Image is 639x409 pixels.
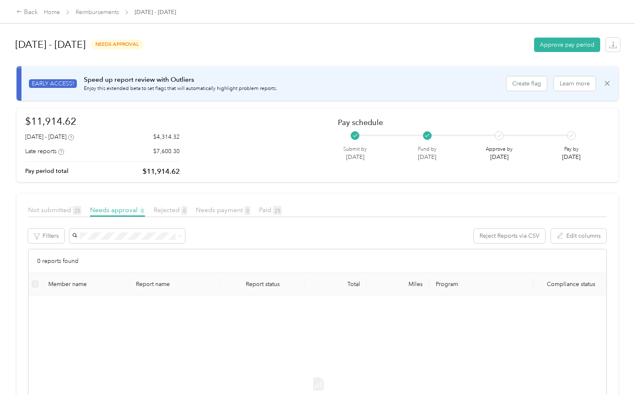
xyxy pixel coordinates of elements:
p: $4,314.32 [153,132,180,141]
div: Back [17,7,38,17]
p: $7,600.30 [153,147,180,156]
p: Pay by [562,146,580,153]
p: Submit by [343,146,367,153]
span: Not submitted [28,206,81,214]
h1: $11,914.62 [25,114,180,128]
p: [DATE] [418,153,437,161]
th: Program [429,273,533,296]
span: Compliance status [540,281,602,288]
span: 25 [273,206,282,215]
button: Approve pay period [534,38,600,52]
p: Pay period total [25,167,69,175]
p: Speed up report review with Outliers [84,75,277,85]
span: Rejected [154,206,187,214]
span: 25 [73,206,81,215]
p: Fund by [418,146,437,153]
p: [DATE] [562,153,580,161]
div: 0 reports found [29,249,606,273]
span: 0 [245,206,250,215]
span: Report status [228,281,298,288]
th: Member name [42,273,129,296]
h1: [DATE] - [DATE] [15,35,86,54]
p: Enjoy this extended beta to set flags that will automatically highlight problem reports. [84,85,277,92]
button: Filters [28,229,64,243]
p: [DATE] [486,153,513,161]
span: EARLY ACCESS! [29,79,77,88]
iframe: Everlance-gr Chat Button Frame [593,363,639,409]
div: Total [311,281,360,288]
span: Needs payment [196,206,250,214]
span: 0 [139,206,145,215]
h2: Pay schedule [338,118,596,127]
div: [DATE] - [DATE] [25,132,74,141]
span: Needs approval [90,206,145,214]
a: Reimbursements [76,9,119,16]
button: Create flag [506,76,547,91]
span: Paid [259,206,282,214]
div: Member name [48,281,123,288]
button: Edit columns [551,229,606,243]
p: Approve by [486,146,513,153]
a: Home [44,9,60,16]
p: [DATE] [343,153,367,161]
span: 0 [181,206,187,215]
th: Report name [129,273,221,296]
div: Late reports [25,147,64,156]
div: Miles [373,281,423,288]
button: Reject Reports via CSV [474,229,545,243]
p: $11,914.62 [143,166,180,177]
span: needs approval [91,40,143,49]
button: Learn more [554,76,596,91]
span: [DATE] - [DATE] [135,8,176,17]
